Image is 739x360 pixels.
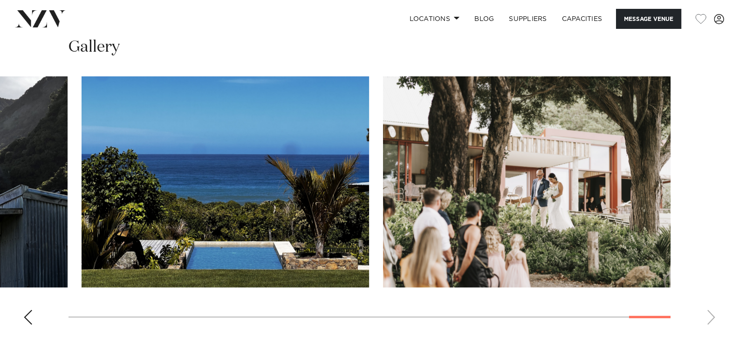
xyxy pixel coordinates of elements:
a: BLOG [467,9,501,29]
a: Capacities [554,9,610,29]
a: Locations [402,9,467,29]
button: Message Venue [616,9,681,29]
swiper-slide: 28 / 29 [82,76,369,287]
img: nzv-logo.png [15,10,66,27]
h2: Gallery [68,37,120,58]
a: SUPPLIERS [501,9,554,29]
swiper-slide: 29 / 29 [383,76,671,287]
